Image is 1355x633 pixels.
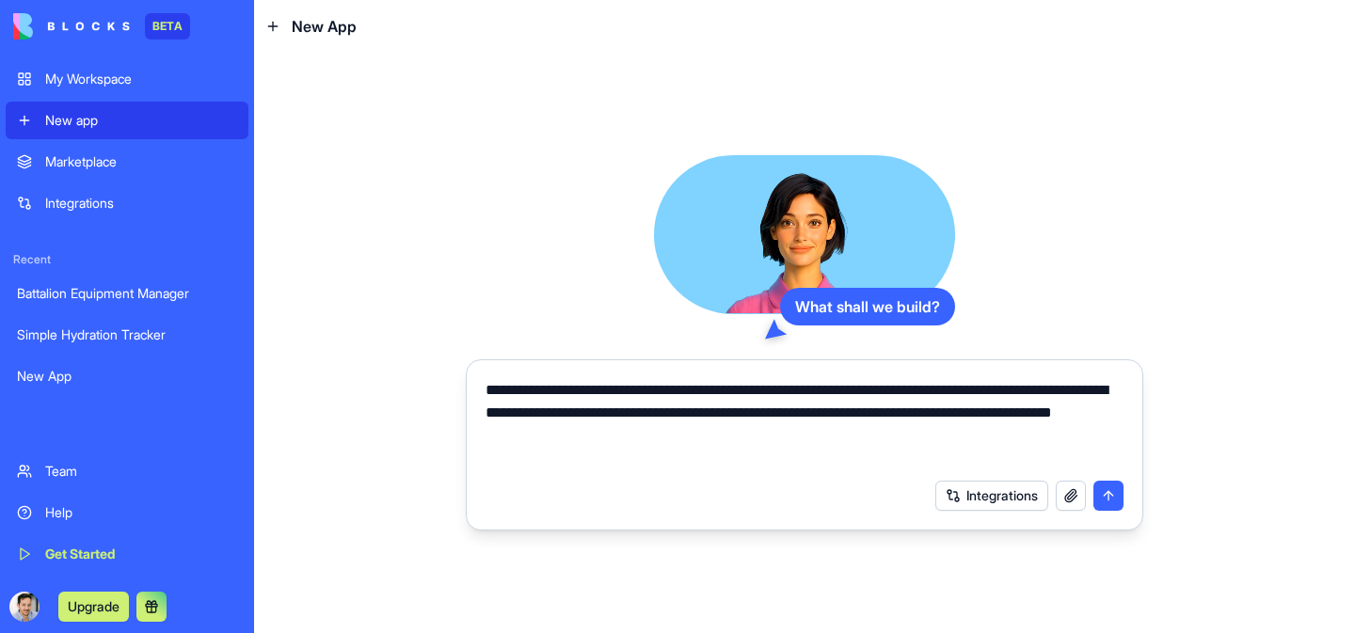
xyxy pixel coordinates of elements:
div: What shall we build? [780,288,955,325]
div: New App [17,367,237,386]
a: Upgrade [58,596,129,615]
img: ACg8ocLM_h5ianT_Nakzie7Qtoo5GYVfAD0Y4SP2crYXJQl9L2hezak=s96-c [9,592,40,622]
a: Battalion Equipment Manager [6,275,248,312]
a: Help [6,494,248,531]
a: New app [6,102,248,139]
img: logo [13,13,130,40]
div: Team [45,462,237,481]
a: Get Started [6,535,248,573]
div: Help [45,503,237,522]
span: Recent [6,252,248,267]
a: BETA [13,13,190,40]
span: New App [292,15,357,38]
a: Team [6,452,248,490]
a: New App [6,357,248,395]
a: My Workspace [6,60,248,98]
div: Battalion Equipment Manager [17,284,237,303]
button: Integrations [935,481,1048,511]
button: Upgrade [58,592,129,622]
a: Integrations [6,184,248,222]
div: BETA [145,13,190,40]
div: Integrations [45,194,237,213]
a: Simple Hydration Tracker [6,316,248,354]
a: Marketplace [6,143,248,181]
div: New app [45,111,237,130]
div: Simple Hydration Tracker [17,325,237,344]
div: Marketplace [45,152,237,171]
div: My Workspace [45,70,237,88]
div: Get Started [45,545,237,563]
